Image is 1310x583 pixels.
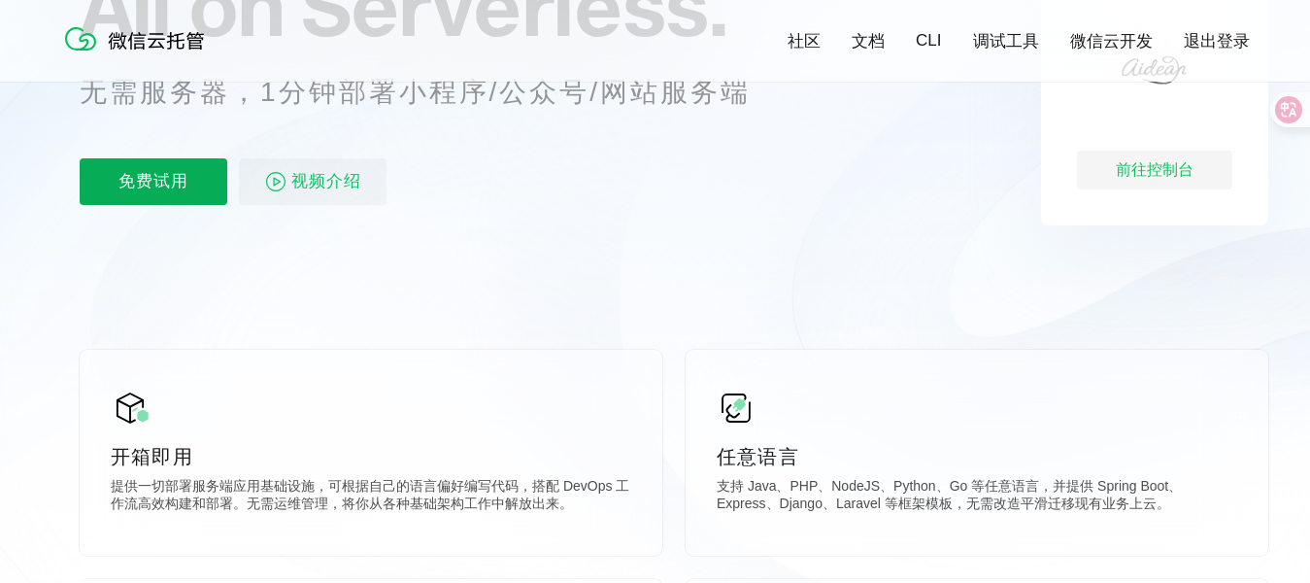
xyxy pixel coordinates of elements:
[916,31,941,51] a: CLI
[1070,30,1153,52] a: 微信云开发
[788,30,821,52] a: 社区
[1184,30,1250,52] a: 退出登录
[264,170,287,193] img: video_play.svg
[852,30,885,52] a: 文档
[1077,151,1232,189] div: 前往控制台
[80,73,787,112] p: 无需服务器，1分钟部署小程序/公众号/网站服务端
[291,158,361,205] span: 视频介绍
[61,45,217,61] a: 微信云托管
[80,158,227,205] p: 免费试用
[973,30,1039,52] a: 调试工具
[717,478,1237,517] p: 支持 Java、PHP、NodeJS、Python、Go 等任意语言，并提供 Spring Boot、Express、Django、Laravel 等框架模板，无需改造平滑迁移现有业务上云。
[111,443,631,470] p: 开箱即用
[111,478,631,517] p: 提供一切部署服务端应用基础设施，可根据自己的语言偏好编写代码，搭配 DevOps 工作流高效构建和部署。无需运维管理，将你从各种基础架构工作中解放出来。
[61,19,217,58] img: 微信云托管
[717,443,1237,470] p: 任意语言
